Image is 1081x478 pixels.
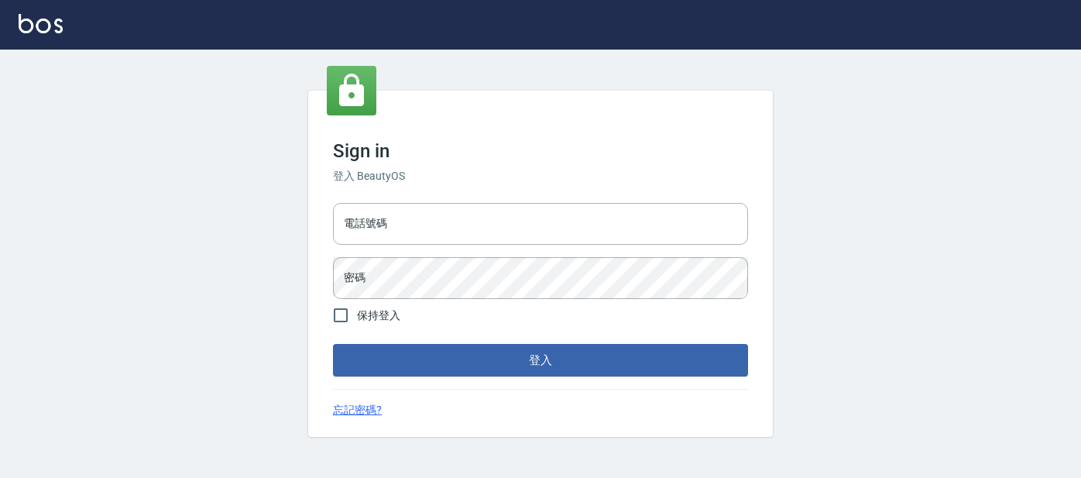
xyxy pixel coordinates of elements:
[333,402,382,418] a: 忘記密碼?
[19,14,63,33] img: Logo
[333,140,748,162] h3: Sign in
[333,344,748,377] button: 登入
[357,308,400,324] span: 保持登入
[333,168,748,184] h6: 登入 BeautyOS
